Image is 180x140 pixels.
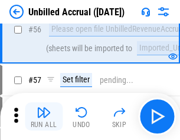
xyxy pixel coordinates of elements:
[112,105,126,119] img: Skip
[31,121,57,128] div: Run All
[74,105,89,119] img: Undo
[73,121,90,128] div: Undo
[60,73,92,87] div: Set filter
[28,6,125,18] div: Unbilled Accrual ([DATE])
[28,25,41,34] span: # 56
[100,76,133,85] div: pending...
[156,5,171,19] img: Settings menu
[28,75,41,85] span: # 57
[141,7,150,16] img: Support
[25,102,63,131] button: Run All
[148,107,166,126] img: Main button
[9,5,24,19] img: Back
[112,121,127,128] div: Skip
[63,102,100,131] button: Undo
[100,102,138,131] button: Skip
[37,105,51,119] img: Run All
